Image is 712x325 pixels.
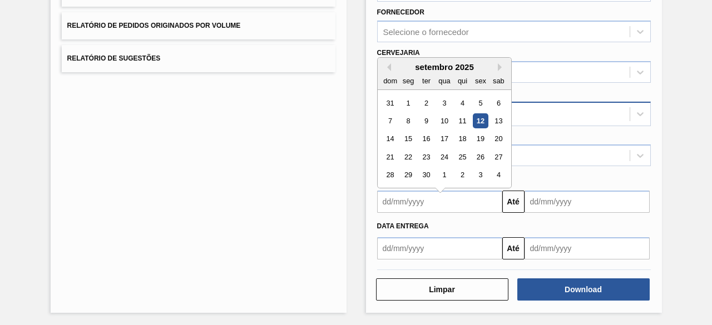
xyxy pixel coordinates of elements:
div: Choose sábado, 27 de setembro de 2025 [491,149,506,164]
button: Next Month [498,63,506,71]
div: Choose quinta-feira, 25 de setembro de 2025 [454,149,469,164]
div: Choose segunda-feira, 8 de setembro de 2025 [400,113,416,128]
span: Data entrega [377,222,429,230]
div: Choose domingo, 31 de agosto de 2025 [383,96,398,111]
button: Relatório de Pedidos Originados por Volume [62,12,335,39]
div: sab [491,73,506,88]
input: dd/mm/yyyy [525,191,650,213]
div: Choose sábado, 20 de setembro de 2025 [491,132,506,147]
div: Choose sábado, 4 de outubro de 2025 [491,168,506,183]
div: Choose segunda-feira, 22 de setembro de 2025 [400,149,416,164]
div: seg [400,73,416,88]
div: Choose sexta-feira, 26 de setembro de 2025 [473,149,488,164]
div: Choose terça-feira, 2 de setembro de 2025 [418,96,433,111]
div: Choose quarta-feira, 1 de outubro de 2025 [437,168,452,183]
button: Limpar [376,278,508,301]
input: dd/mm/yyyy [525,237,650,259]
div: Choose quinta-feira, 18 de setembro de 2025 [454,132,469,147]
span: Relatório de Pedidos Originados por Volume [67,22,241,29]
button: Até [502,237,525,259]
div: Choose segunda-feira, 1 de setembro de 2025 [400,96,416,111]
div: Choose quinta-feira, 2 de outubro de 2025 [454,168,469,183]
button: Até [502,191,525,213]
input: dd/mm/yyyy [377,191,502,213]
div: Choose quarta-feira, 24 de setembro de 2025 [437,149,452,164]
div: Choose sábado, 6 de setembro de 2025 [491,96,506,111]
div: Choose sexta-feira, 3 de outubro de 2025 [473,168,488,183]
div: Choose sexta-feira, 19 de setembro de 2025 [473,132,488,147]
div: Choose sexta-feira, 12 de setembro de 2025 [473,113,488,128]
div: Choose sexta-feira, 5 de setembro de 2025 [473,96,488,111]
div: Selecione o fornecedor [383,27,469,37]
div: qui [454,73,469,88]
button: Download [517,278,650,301]
div: Choose domingo, 28 de setembro de 2025 [383,168,398,183]
div: Choose terça-feira, 16 de setembro de 2025 [418,132,433,147]
div: Choose quarta-feira, 3 de setembro de 2025 [437,96,452,111]
div: Choose segunda-feira, 29 de setembro de 2025 [400,168,416,183]
div: qua [437,73,452,88]
div: Choose quarta-feira, 10 de setembro de 2025 [437,113,452,128]
div: Choose quarta-feira, 17 de setembro de 2025 [437,132,452,147]
button: Relatório de Sugestões [62,45,335,72]
div: setembro 2025 [378,62,511,72]
label: Cervejaria [377,49,420,57]
div: Choose quinta-feira, 11 de setembro de 2025 [454,113,469,128]
div: Choose sábado, 13 de setembro de 2025 [491,113,506,128]
div: sex [473,73,488,88]
div: Choose domingo, 14 de setembro de 2025 [383,132,398,147]
input: dd/mm/yyyy [377,237,502,259]
label: Fornecedor [377,8,424,16]
div: Choose quinta-feira, 4 de setembro de 2025 [454,96,469,111]
div: dom [383,73,398,88]
div: Choose terça-feira, 23 de setembro de 2025 [418,149,433,164]
div: Choose domingo, 21 de setembro de 2025 [383,149,398,164]
div: Choose segunda-feira, 15 de setembro de 2025 [400,132,416,147]
div: month 2025-09 [381,94,507,184]
div: Choose terça-feira, 9 de setembro de 2025 [418,113,433,128]
div: ter [418,73,433,88]
button: Previous Month [383,63,391,71]
span: Relatório de Sugestões [67,54,161,62]
div: Choose terça-feira, 30 de setembro de 2025 [418,168,433,183]
div: Choose domingo, 7 de setembro de 2025 [383,113,398,128]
